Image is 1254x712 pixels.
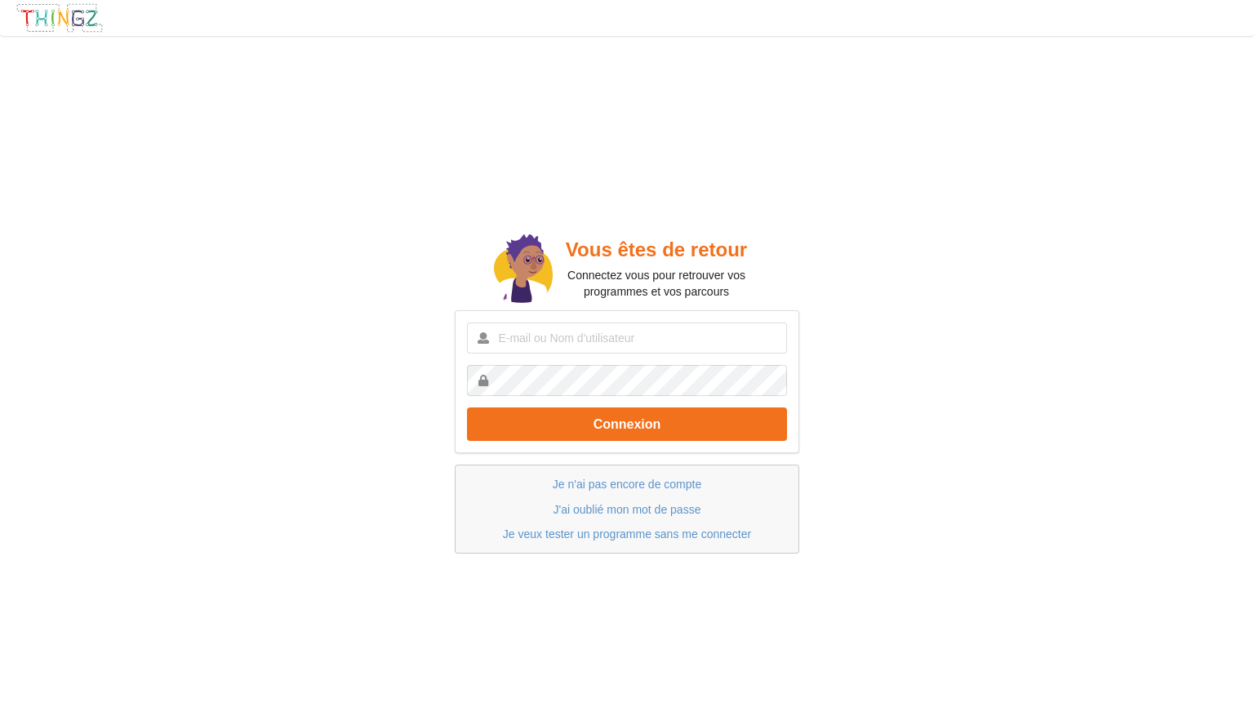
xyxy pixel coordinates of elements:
[553,238,759,263] h2: Vous êtes de retour
[503,527,751,541] a: Je veux tester un programme sans me connecter
[467,323,787,354] input: E-mail ou Nom d'utilisateur
[553,267,759,300] p: Connectez vous pour retrouver vos programmes et vos parcours
[16,2,104,33] img: thingz_logo.png
[494,234,553,306] img: doc.svg
[554,503,701,516] a: J'ai oublié mon mot de passe
[467,407,787,441] button: Connexion
[553,478,701,491] a: Je n'ai pas encore de compte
